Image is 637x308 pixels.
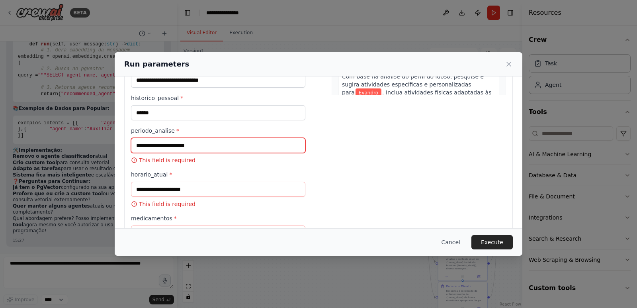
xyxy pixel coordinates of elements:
p: This field is required [131,156,305,164]
p: This field is required [131,200,305,208]
h2: Run parameters [124,59,189,70]
button: Cancel [435,235,467,249]
button: Execute [471,235,513,249]
label: horario_atual [131,171,305,179]
label: medicamentos [131,214,305,222]
label: historico_pessoal [131,94,305,102]
span: . Inclua atividades físicas adaptadas às limitações, atividades cognitivas estimulantes, hobbies ... [342,89,495,128]
span: Variable: nome_idoso [356,88,381,97]
label: periodo_analise [131,127,305,135]
span: Com base na análise do perfil do idoso, pesquise e sugira atividades específicas e personalizadas... [342,73,484,96]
